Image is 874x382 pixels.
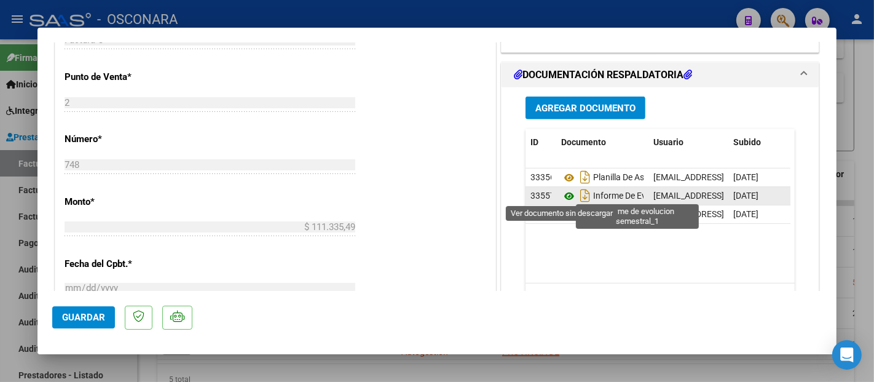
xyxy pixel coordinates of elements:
[62,312,105,323] span: Guardar
[648,129,728,156] datatable-header-cell: Usuario
[561,137,606,147] span: Documento
[728,129,790,156] datatable-header-cell: Subido
[65,195,191,209] p: Monto
[514,68,692,82] h1: DOCUMENTACIÓN RESPALDATORIA
[733,209,758,219] span: [DATE]
[653,137,683,147] span: Usuario
[653,191,862,201] span: [EMAIL_ADDRESS][DOMAIN_NAME] - [PERSON_NAME]
[653,172,862,182] span: [EMAIL_ADDRESS][DOMAIN_NAME] - [PERSON_NAME]
[790,129,851,156] datatable-header-cell: Acción
[526,284,795,314] div: 3 total
[561,173,682,183] span: Planilla De Asistencia_2
[65,257,191,271] p: Fecha del Cpbt.
[530,137,538,147] span: ID
[561,210,656,220] span: Nota Aclaratoria
[526,129,556,156] datatable-header-cell: ID
[502,63,819,87] mat-expansion-panel-header: DOCUMENTACIÓN RESPALDATORIA
[65,132,191,146] p: Número
[530,209,555,219] span: 34582
[577,204,593,224] i: Descargar documento
[577,167,593,187] i: Descargar documento
[535,103,636,114] span: Agregar Documento
[526,97,645,119] button: Agregar Documento
[733,172,758,182] span: [DATE]
[65,70,191,84] p: Punto de Venta
[52,306,115,328] button: Guardar
[561,191,722,201] span: Informe De Evolucion Semestral_1
[502,87,819,343] div: DOCUMENTACIÓN RESPALDATORIA
[530,191,555,201] span: 33557
[556,129,648,156] datatable-header-cell: Documento
[832,340,862,370] div: Open Intercom Messenger
[653,209,862,219] span: [EMAIL_ADDRESS][DOMAIN_NAME] - [PERSON_NAME]
[530,172,555,182] span: 33356
[577,186,593,205] i: Descargar documento
[733,137,761,147] span: Subido
[733,191,758,201] span: [DATE]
